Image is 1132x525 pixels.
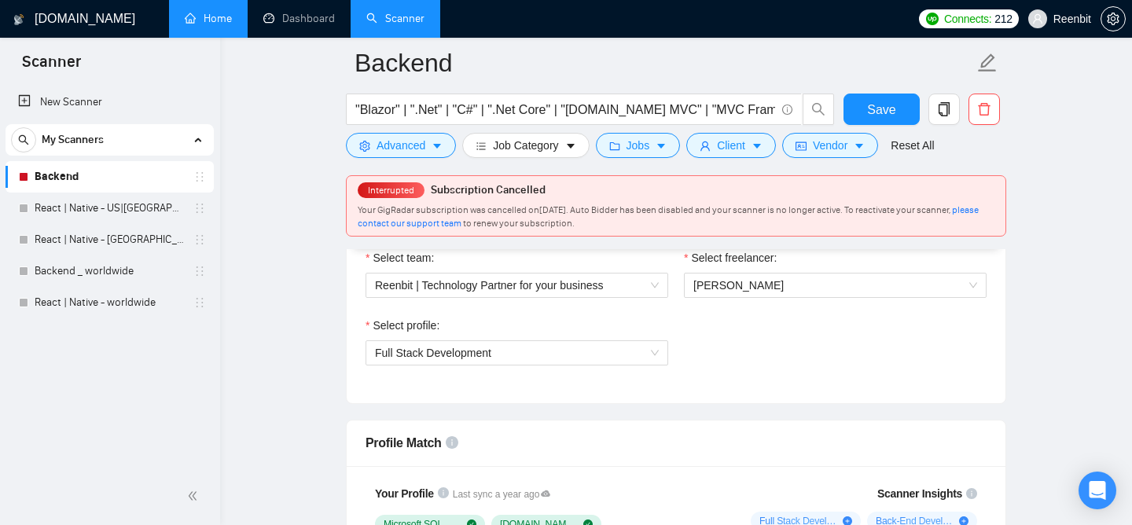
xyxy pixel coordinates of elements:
a: setting [1101,13,1126,25]
a: Backend [35,161,184,193]
a: Reset All [891,137,934,154]
span: folder [609,140,620,152]
span: Scanner [9,50,94,83]
a: searchScanner [366,12,424,25]
span: info-circle [782,105,792,115]
a: React | Native - worldwide [35,287,184,318]
span: 212 [994,10,1012,28]
span: Your GigRadar subscription was cancelled on [DATE] . Auto Bidder has been disabled and your scann... [358,204,979,229]
span: Full Stack Development [375,347,491,359]
button: userClientcaret-down [686,133,776,158]
button: copy [928,94,960,125]
li: My Scanners [6,124,214,318]
span: Interrupted [363,185,419,196]
button: settingAdvancedcaret-down [346,133,456,158]
button: barsJob Categorycaret-down [462,133,589,158]
button: folderJobscaret-down [596,133,681,158]
button: search [803,94,834,125]
img: logo [13,7,24,32]
img: upwork-logo.png [926,13,939,25]
span: info-circle [446,436,458,449]
span: caret-down [656,140,667,152]
span: caret-down [854,140,865,152]
span: caret-down [432,140,443,152]
span: holder [193,265,206,277]
span: Last sync a year ago [453,487,550,502]
span: Subscription Cancelled [431,183,546,196]
a: React | Native - [GEOGRAPHIC_DATA] [35,224,184,255]
span: setting [359,140,370,152]
span: Advanced [377,137,425,154]
button: search [11,127,36,152]
span: bars [476,140,487,152]
label: Select team: [366,249,434,266]
span: Client [717,137,745,154]
button: delete [968,94,1000,125]
span: user [1032,13,1043,24]
span: setting [1101,13,1125,25]
span: copy [929,102,959,116]
span: Jobs [627,137,650,154]
span: Vendor [813,137,847,154]
button: idcardVendorcaret-down [782,133,878,158]
a: homeHome [185,12,232,25]
span: Job Category [493,137,558,154]
span: Save [867,100,895,119]
div: Open Intercom Messenger [1079,472,1116,509]
span: My Scanners [42,124,104,156]
span: Scanner Insights [877,488,962,499]
a: New Scanner [18,86,201,118]
span: edit [977,53,998,73]
span: caret-down [752,140,763,152]
a: Backend _ worldwide [35,255,184,287]
span: delete [969,102,999,116]
input: Search Freelance Jobs... [355,100,775,119]
span: search [803,102,833,116]
input: Scanner name... [355,43,974,83]
span: caret-down [565,140,576,152]
span: Your Profile [375,487,434,500]
span: search [12,134,35,145]
span: holder [193,233,206,246]
span: [PERSON_NAME] [693,279,784,292]
span: holder [193,202,206,215]
span: Select profile: [373,317,439,334]
li: New Scanner [6,86,214,118]
span: holder [193,296,206,309]
span: user [700,140,711,152]
label: Select freelancer: [684,249,777,266]
span: double-left [187,488,203,504]
button: Save [843,94,920,125]
span: idcard [796,140,807,152]
button: setting [1101,6,1126,31]
span: Reenbit | Technology Partner for your business [375,274,659,297]
span: info-circle [438,487,449,498]
span: info-circle [966,488,977,499]
a: dashboardDashboard [263,12,335,25]
span: holder [193,171,206,183]
a: React | Native - US|[GEOGRAPHIC_DATA] [35,193,184,224]
span: Connects: [944,10,991,28]
span: Profile Match [366,436,442,450]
